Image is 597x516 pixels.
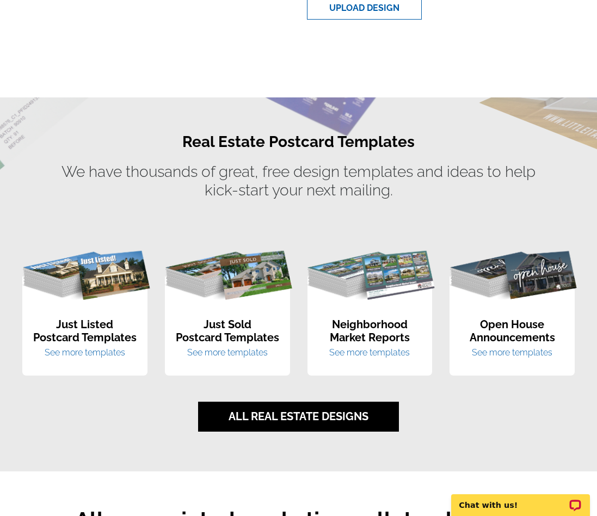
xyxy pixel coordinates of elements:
[187,347,268,358] a: See more templates
[45,347,125,358] a: See more templates
[14,238,156,307] img: just-listed-real-estate-postcard-templates.png
[176,318,279,344] h5: Just Sold Postcard Templates
[441,238,583,307] img: open-house-real-estate-postcard.png
[299,238,441,307] img: market-listings-real-estate-postcard-template.png
[329,318,410,344] h5: Neighborhood Market Reports
[472,347,552,358] a: See more templates
[33,318,137,344] h5: Just Listed Postcard Templates
[198,402,399,432] a: ALL REAL ESTATE DESIGNS
[22,163,575,199] h3: We have thousands of great, free design templates and ideas to help kick-start your next mailing.
[156,238,299,307] img: just-sold-real-estate-postcard-templates.png
[22,133,575,151] h3: Real Estate Postcard Templates
[329,347,410,358] a: See more templates
[470,318,555,344] h5: Open House Announcements
[444,482,597,516] iframe: LiveChat chat widget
